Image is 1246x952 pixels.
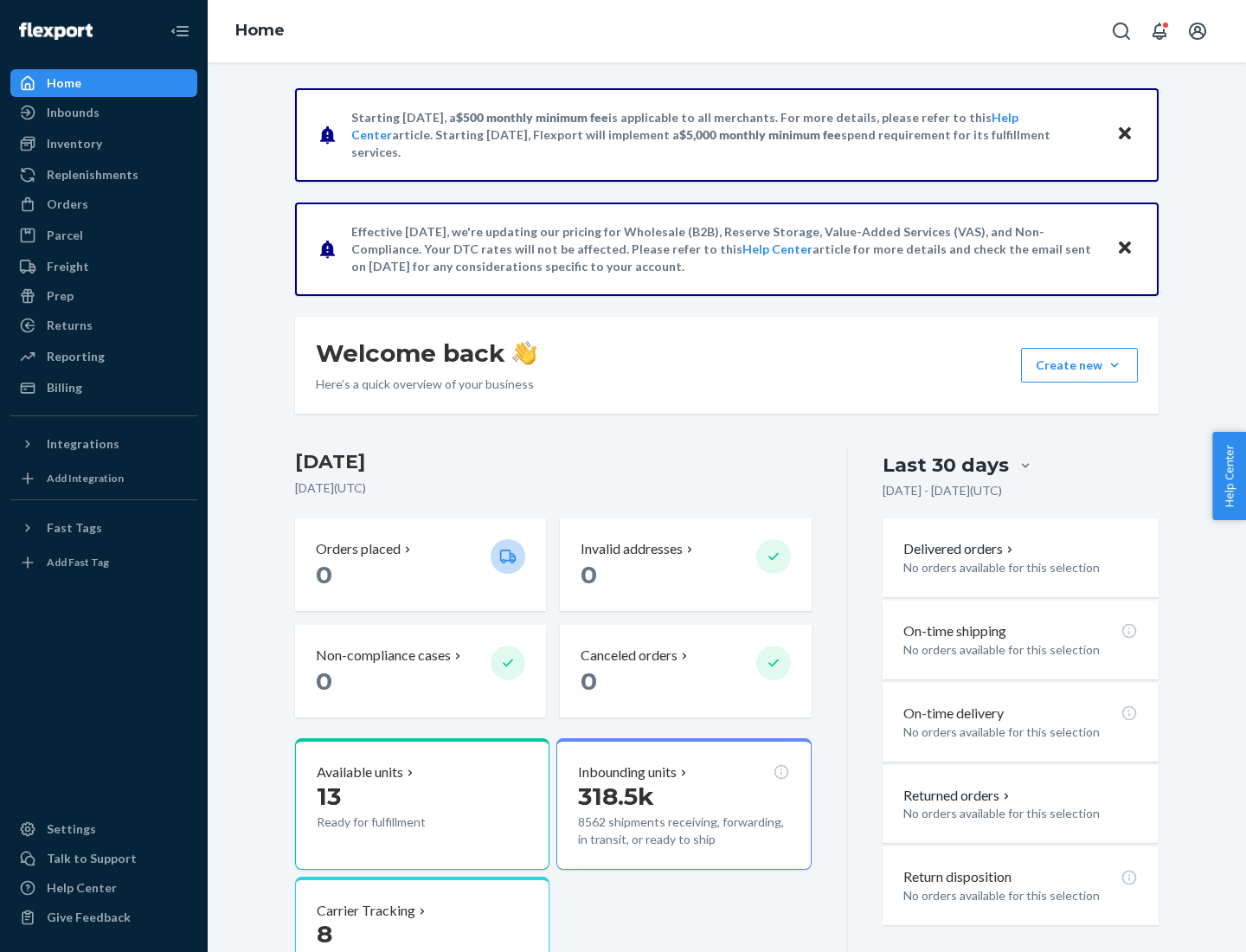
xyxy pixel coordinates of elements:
[10,253,197,280] a: Freight
[47,471,124,486] div: Add Integration
[903,805,1138,822] p: No orders available for this selection
[883,452,1009,479] div: Last 30 days
[10,845,197,872] a: Talk to Support
[47,287,74,305] div: Prep
[679,127,841,142] span: $5,000 monthly minimum fee
[581,646,678,666] p: Canceled orders
[222,6,299,56] ol: breadcrumbs
[47,850,137,867] div: Talk to Support
[295,479,812,497] p: [DATE] ( UTC )
[10,282,197,310] a: Prep
[235,21,285,40] a: Home
[10,514,197,542] button: Fast Tags
[47,166,138,183] div: Replenishments
[47,879,117,897] div: Help Center
[47,135,102,152] div: Inventory
[47,317,93,334] div: Returns
[10,130,197,158] a: Inventory
[317,814,477,831] p: Ready for fulfillment
[903,539,1017,559] button: Delivered orders
[10,99,197,126] a: Inbounds
[316,666,332,696] span: 0
[316,646,451,666] p: Non-compliance cases
[560,625,811,717] button: Canceled orders 0
[10,904,197,931] button: Give Feedback
[47,519,102,537] div: Fast Tags
[903,559,1138,576] p: No orders available for this selection
[10,465,197,492] a: Add Integration
[903,786,1013,806] button: Returned orders
[47,227,83,244] div: Parcel
[742,241,812,256] a: Help Center
[316,338,536,369] h1: Welcome back
[47,348,105,365] div: Reporting
[578,814,789,848] p: 8562 shipments receiving, forwarding, in transit, or ready to ship
[317,919,332,949] span: 8
[10,222,197,249] a: Parcel
[10,69,197,97] a: Home
[47,196,88,213] div: Orders
[295,448,812,476] h3: [DATE]
[47,820,96,838] div: Settings
[295,518,546,611] button: Orders placed 0
[351,109,1100,161] p: Starting [DATE], a is applicable to all merchants. For more details, please refer to this article...
[1104,14,1139,48] button: Open Search Box
[317,901,415,921] p: Carrier Tracking
[581,560,597,589] span: 0
[317,782,341,811] span: 13
[456,110,608,125] span: $500 monthly minimum fee
[10,161,197,189] a: Replenishments
[163,14,197,48] button: Close Navigation
[10,343,197,370] a: Reporting
[351,223,1100,275] p: Effective [DATE], we're updating our pricing for Wholesale (B2B), Reserve Storage, Value-Added Se...
[317,762,403,782] p: Available units
[560,518,811,611] button: Invalid addresses 0
[1114,122,1136,147] button: Close
[316,376,536,393] p: Here’s a quick overview of your business
[47,104,100,121] div: Inbounds
[903,724,1138,741] p: No orders available for this selection
[903,867,1012,887] p: Return disposition
[316,539,401,559] p: Orders placed
[581,539,683,559] p: Invalid addresses
[1114,236,1136,261] button: Close
[1180,14,1215,48] button: Open account menu
[903,621,1006,641] p: On-time shipping
[47,909,131,926] div: Give Feedback
[1212,432,1246,520] button: Help Center
[47,555,109,569] div: Add Fast Tag
[578,782,654,811] span: 318.5k
[1021,348,1138,383] button: Create new
[47,435,119,453] div: Integrations
[512,341,536,365] img: hand-wave emoji
[10,815,197,843] a: Settings
[47,258,89,275] div: Freight
[295,738,549,870] button: Available units13Ready for fulfillment
[1142,14,1177,48] button: Open notifications
[903,704,1004,724] p: On-time delivery
[10,312,197,339] a: Returns
[883,482,1002,499] p: [DATE] - [DATE] ( UTC )
[10,549,197,576] a: Add Fast Tag
[316,560,332,589] span: 0
[10,430,197,458] button: Integrations
[47,379,82,396] div: Billing
[903,641,1138,659] p: No orders available for this selection
[903,887,1138,904] p: No orders available for this selection
[10,374,197,402] a: Billing
[578,762,677,782] p: Inbounding units
[295,625,546,717] button: Non-compliance cases 0
[19,23,93,40] img: Flexport logo
[10,874,197,902] a: Help Center
[47,74,81,92] div: Home
[581,666,597,696] span: 0
[556,738,811,870] button: Inbounding units318.5k8562 shipments receiving, forwarding, in transit, or ready to ship
[10,190,197,218] a: Orders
